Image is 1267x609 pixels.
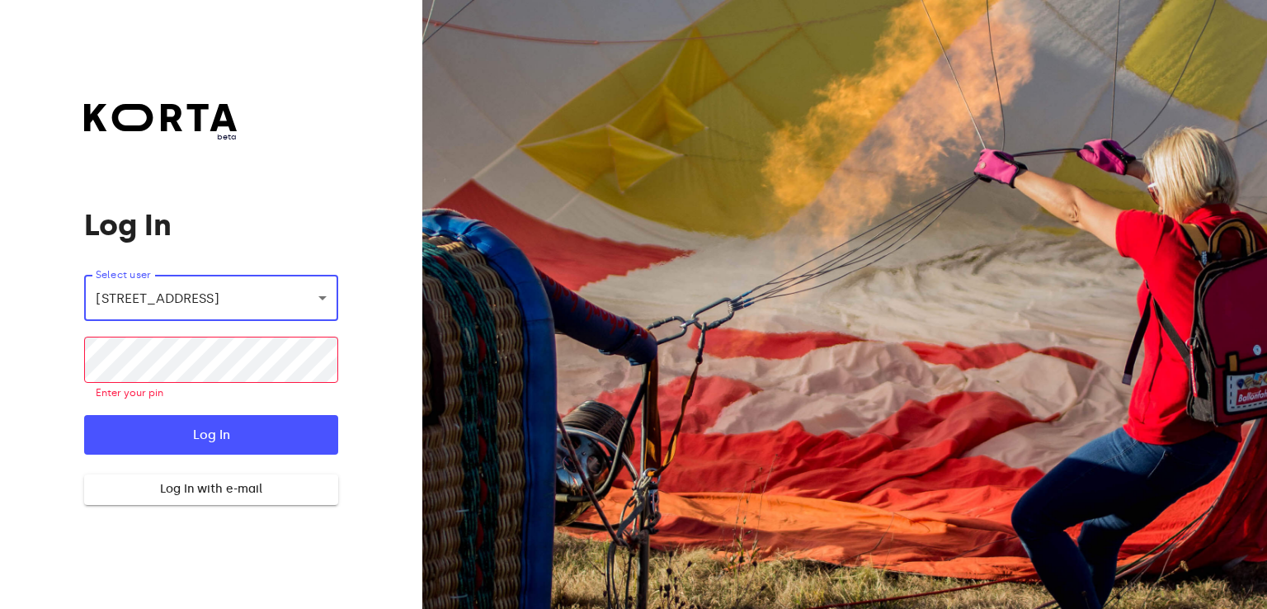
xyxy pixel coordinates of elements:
[84,415,337,455] button: Log In
[84,209,337,242] h1: Log In
[84,474,337,505] button: Log In with e-mail
[97,479,324,500] span: Log In with e-mail
[96,385,326,402] p: Enter your pin
[84,275,337,321] div: [STREET_ADDRESS]
[84,131,237,143] span: beta
[111,424,311,446] span: Log In
[84,104,237,143] a: beta
[84,104,237,131] img: Korta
